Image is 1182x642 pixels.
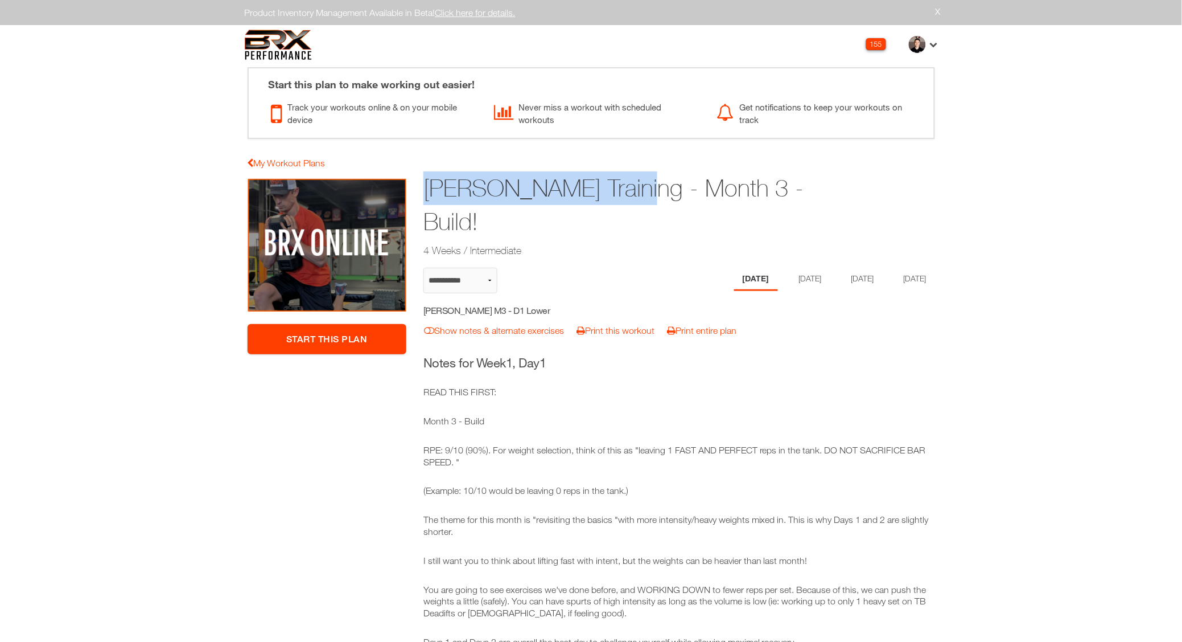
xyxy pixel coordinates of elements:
[667,325,736,336] a: Print entire plan
[423,171,847,239] h1: [PERSON_NAME] Training - Month 3 - Build!
[435,7,516,18] a: Click here for details.
[506,355,513,370] span: 1
[716,98,922,126] div: Get notifications to keep your workouts on track
[790,268,830,291] li: Day 2
[866,38,886,50] div: 155
[423,514,935,538] p: The theme for this month is "revisiting the basics "with more intensity/heavy weights mixed in. T...
[936,6,941,17] a: X
[576,325,654,336] a: Print this workout
[424,325,564,336] a: Show notes & alternate exercises
[248,324,407,354] a: Start This Plan
[423,555,935,567] p: I still want you to think about lifting fast with intent, but the weights can be heavier than las...
[423,354,935,372] h3: Notes for Week , Day
[271,98,477,126] div: Track your workouts online & on your mobile device
[248,178,407,313] img: Francesco Abbruzzese Training - Month 3 - Build!
[245,30,312,60] img: 6f7da32581c89ca25d665dc3aae533e4f14fe3ef_original.svg
[423,444,935,468] p: RPE: 9/10 (90%). For weight selection, think of this as "leaving 1 FAST AND PERFECT reps in the t...
[539,355,546,370] span: 1
[423,304,627,317] h5: [PERSON_NAME] M3 - D1 Lower
[257,68,925,92] div: Start this plan to make working out easier!
[843,268,883,291] li: Day 3
[423,415,935,427] p: Month 3 - Build
[236,6,946,19] div: Product Inventory Management Available in Beta!
[423,485,935,497] p: (Example: 10/10 would be leaving 0 reps in the tank.)
[734,268,778,291] li: Day 1
[494,98,699,126] div: Never miss a workout with scheduled workouts
[423,584,935,619] p: You are going to see exercises we've done before, and WORKING DOWN to fewer reps per set. Because...
[248,158,326,168] a: My Workout Plans
[423,386,935,398] p: READ THIS FIRST:
[895,268,935,291] li: Day 4
[909,36,926,53] img: thumb.jpg
[423,243,847,257] h2: 4 Weeks / Intermediate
